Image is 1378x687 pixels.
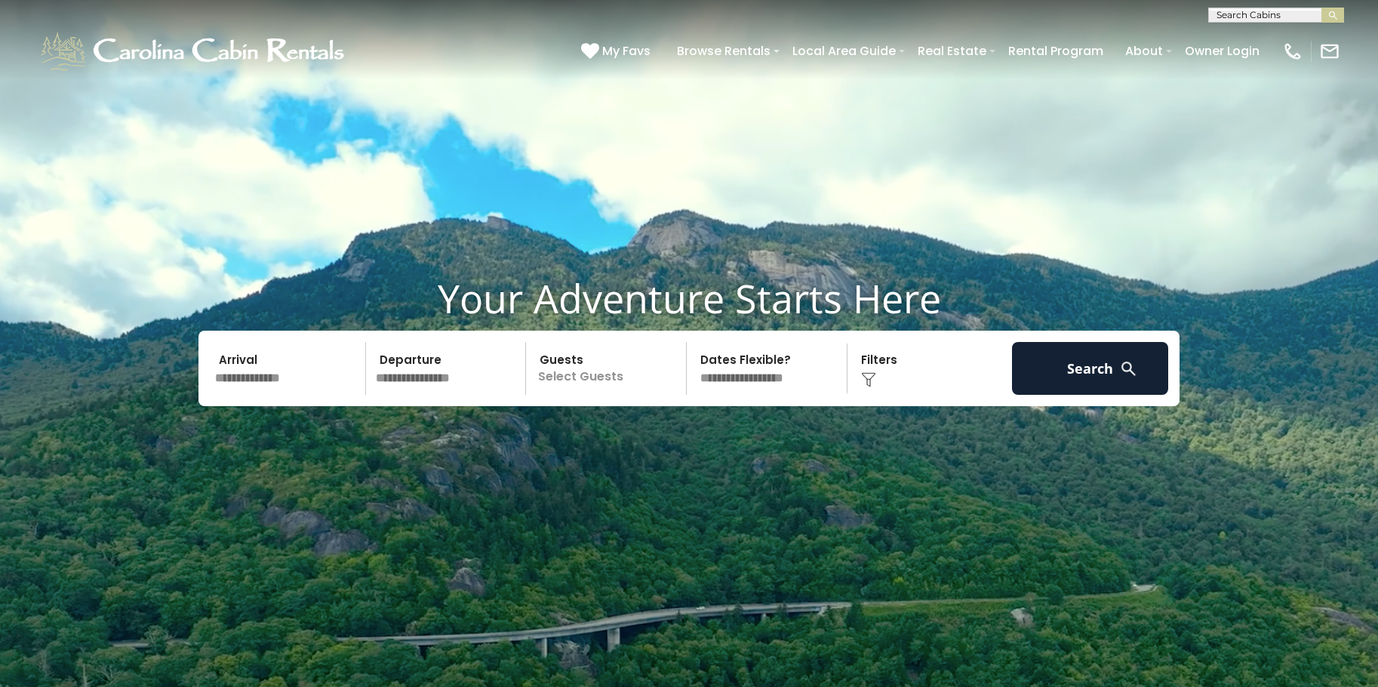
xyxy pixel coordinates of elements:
[11,275,1367,322] h1: Your Adventure Starts Here
[581,42,654,61] a: My Favs
[1319,41,1340,62] img: mail-regular-white.png
[861,372,876,387] img: filter--v1.png
[531,342,686,395] p: Select Guests
[602,42,651,60] span: My Favs
[669,38,778,64] a: Browse Rentals
[1282,41,1303,62] img: phone-regular-white.png
[1119,359,1138,378] img: search-regular-white.png
[910,38,994,64] a: Real Estate
[1118,38,1170,64] a: About
[1177,38,1267,64] a: Owner Login
[1001,38,1111,64] a: Rental Program
[785,38,903,64] a: Local Area Guide
[1012,342,1168,395] button: Search
[38,29,351,74] img: White-1-1-2.png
